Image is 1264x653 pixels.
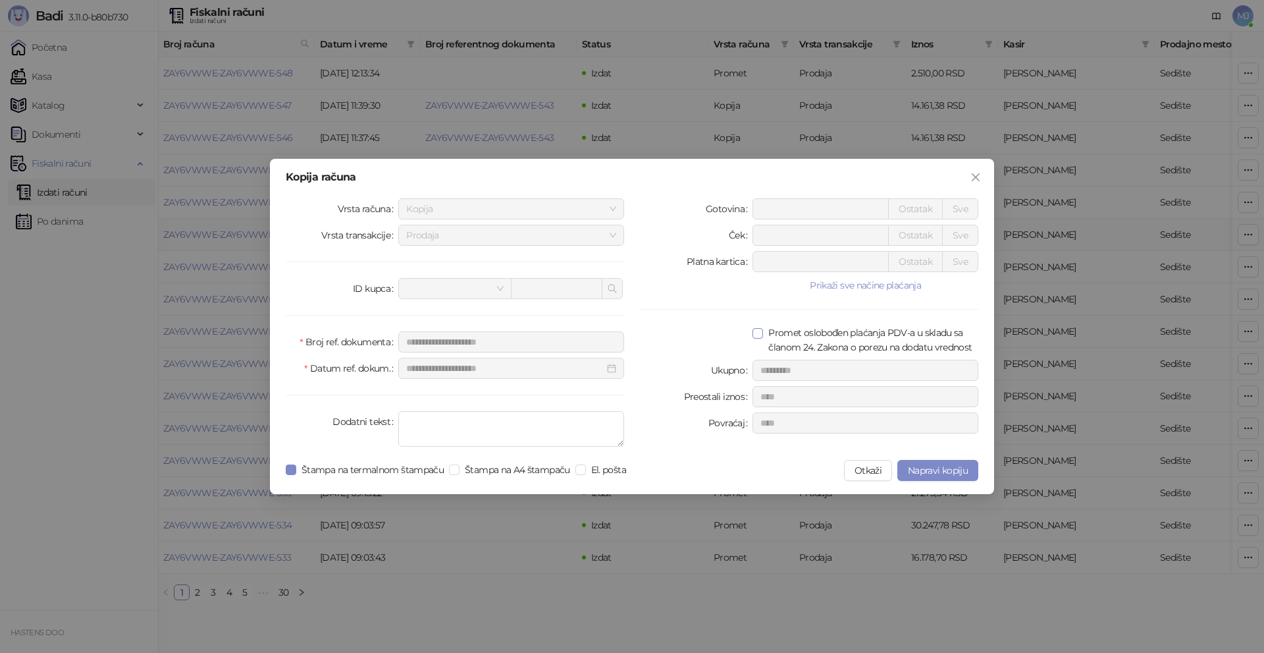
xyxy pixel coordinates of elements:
[296,463,449,477] span: Štampa na termalnom štampaču
[763,326,978,355] span: Promet oslobođen plaćanja PDV-a u skladu sa članom 24. Zakona o porezu na dodatu vrednost
[888,251,943,272] button: Ostatak
[970,172,981,183] span: close
[300,331,398,353] label: Broj ref. dokumenta
[888,198,943,219] button: Ostatak
[708,412,752,434] label: Povraćaj
[406,361,604,376] input: Datum ref. dokum.
[942,225,978,246] button: Sve
[304,358,398,379] label: Datum ref. dokum.
[332,411,398,432] label: Dodatni tekst
[321,225,399,246] label: Vrsta transakcije
[338,198,399,219] label: Vrsta računa
[586,463,631,477] span: El. pošta
[844,460,892,481] button: Otkaži
[752,277,978,293] button: Prikaži sve načine plaćanja
[965,167,986,188] button: Close
[729,225,752,246] label: Ček
[942,198,978,219] button: Sve
[897,460,978,481] button: Napravi kopiju
[460,463,575,477] span: Štampa na A4 štampaču
[406,225,616,245] span: Prodaja
[706,198,752,219] label: Gotovina
[908,465,968,476] span: Napravi kopiju
[888,225,943,246] button: Ostatak
[286,172,978,183] div: Kopija računa
[711,360,753,381] label: Ukupno
[942,251,978,272] button: Sve
[687,251,752,272] label: Platna kartica
[398,331,624,353] input: Broj ref. dokumenta
[965,172,986,183] span: Zatvori
[406,199,616,219] span: Kopija
[684,386,753,407] label: Preostali iznos
[398,411,624,447] textarea: Dodatni tekst
[353,278,398,299] label: ID kupca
